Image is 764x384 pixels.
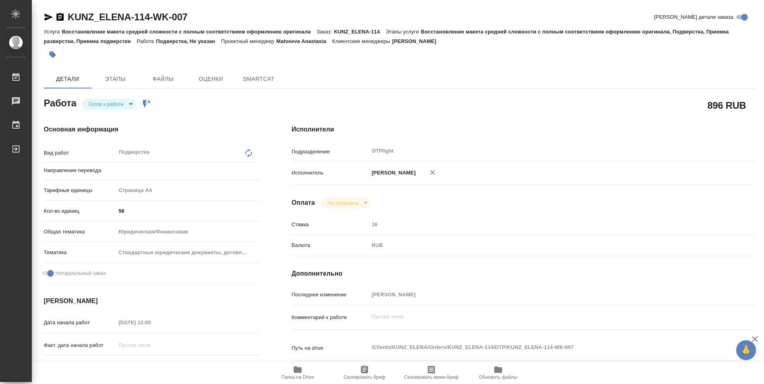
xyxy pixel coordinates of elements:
[321,198,370,208] div: Готов к работе
[44,296,260,306] h4: [PERSON_NAME]
[292,241,369,249] p: Валюта
[44,12,53,22] button: Скопировать ссылку для ЯМессенджера
[116,205,260,217] input: ✎ Введи что-нибудь
[343,374,385,380] span: Скопировать бриф
[96,74,134,84] span: Этапы
[292,221,369,229] p: Ставка
[317,29,334,35] p: Заказ:
[325,200,361,206] button: Не оплачена
[369,289,717,300] input: Пустое поле
[424,164,441,181] button: Удалить исполнителя
[292,125,755,134] h4: Исполнители
[116,360,185,372] input: Пустое поле
[369,219,717,230] input: Пустое поле
[116,246,260,259] div: Стандартные юридические документы, договоры, уставы
[44,95,76,110] h2: Работа
[334,29,386,35] p: KUNZ_ELENA-114
[465,362,532,384] button: Обновить файлы
[386,29,421,35] p: Этапы услуги
[86,101,126,108] button: Готов к работе
[292,148,369,156] p: Подразделение
[369,341,717,354] textarea: /Clients/KUNZ_ELENA/Orders/KUNZ_ELENA-114/DTP/KUNZ_ELENA-114-WK-007
[156,38,221,44] p: Подверстка, Не указан
[137,38,156,44] p: Работа
[116,225,260,239] div: Юридическая/Финансовая
[392,38,442,44] p: [PERSON_NAME]
[240,74,278,84] span: SmartCat
[479,374,518,380] span: Обновить файлы
[369,239,717,252] div: RUB
[331,362,398,384] button: Скопировать бриф
[44,29,62,35] p: Услуга
[192,74,230,84] span: Оценки
[62,29,316,35] p: Восстановление макета средней сложности с полным соответствием оформлению оригинала
[281,374,314,380] span: Папка на Drive
[116,317,185,328] input: Пустое поле
[44,207,116,215] p: Кол-во единиц
[332,38,392,44] p: Клиентские менеджеры
[44,341,116,349] p: Факт. дата начала работ
[116,339,185,351] input: Пустое поле
[292,344,369,352] p: Путь на drive
[144,74,182,84] span: Файлы
[404,374,458,380] span: Скопировать мини-бриф
[292,269,755,278] h4: Дополнительно
[44,46,61,63] button: Добавить тэг
[707,98,746,112] h2: 896 RUB
[398,362,465,384] button: Скопировать мини-бриф
[221,38,276,44] p: Проектный менеджер
[44,228,116,236] p: Общая тематика
[44,186,116,194] p: Тарифные единицы
[292,198,315,208] h4: Оплата
[49,74,87,84] span: Детали
[116,184,260,197] div: Страница А4
[654,13,733,21] span: [PERSON_NAME] детали заказа
[369,169,416,177] p: [PERSON_NAME]
[736,340,756,360] button: 🙏
[55,12,65,22] button: Скопировать ссылку
[55,269,106,277] span: Нотариальный заказ
[276,38,332,44] p: Matveeva Anastasia
[44,249,116,257] p: Тематика
[292,313,369,321] p: Комментарий к работе
[82,99,136,110] div: Готов к работе
[44,167,116,174] p: Направление перевода
[44,319,116,327] p: Дата начала работ
[68,12,187,22] a: KUNZ_ELENA-114-WK-007
[292,169,369,177] p: Исполнитель
[264,362,331,384] button: Папка на Drive
[292,291,369,299] p: Последнее изменение
[44,149,116,157] p: Вид работ
[739,342,753,359] span: 🙏
[44,125,260,134] h4: Основная информация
